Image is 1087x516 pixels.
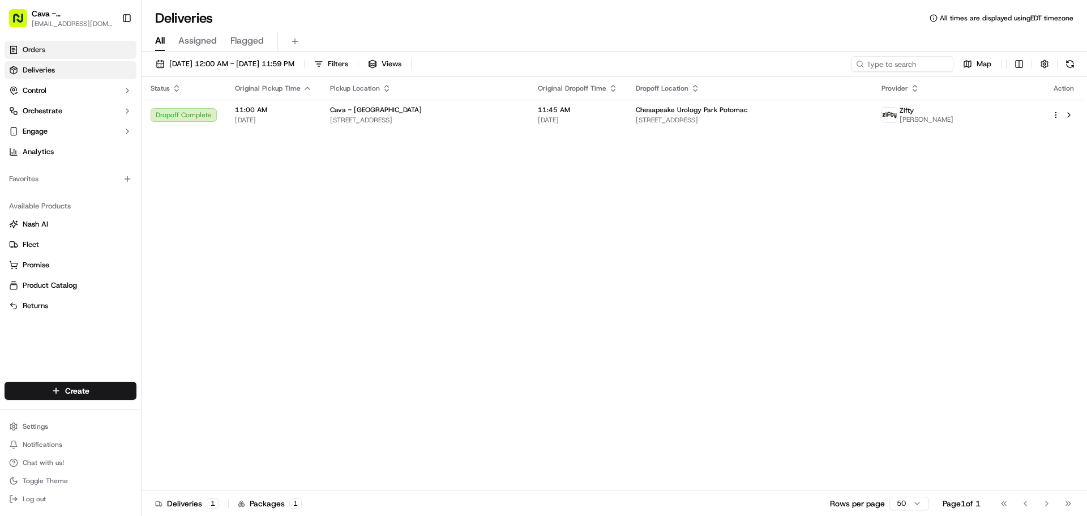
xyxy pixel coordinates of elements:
[9,240,132,250] a: Fleet
[538,84,606,93] span: Original Dropoff Time
[100,206,123,215] span: [DATE]
[5,276,136,295] button: Product Catalog
[330,105,422,114] span: Cava - [GEOGRAPHIC_DATA]
[235,84,301,93] span: Original Pickup Time
[35,176,121,185] span: Wisdom [PERSON_NAME]
[11,11,34,34] img: Nash
[330,116,520,125] span: [STREET_ADDRESS]
[5,256,136,274] button: Promise
[235,116,312,125] span: [DATE]
[80,280,137,289] a: Powered byPylon
[5,102,136,120] button: Orchestrate
[23,106,62,116] span: Orchestrate
[23,422,48,431] span: Settings
[1062,56,1078,72] button: Refresh
[23,126,48,137] span: Engage
[5,170,136,188] div: Favorites
[96,254,105,263] div: 💻
[9,260,132,270] a: Promise
[5,382,136,400] button: Create
[11,254,20,263] div: 📗
[24,108,44,129] img: 8571987876998_91fb9ceb93ad5c398215_72.jpg
[636,105,748,114] span: Chesapeake Urology Park Potomac
[91,249,186,269] a: 💻API Documentation
[830,498,885,509] p: Rows per page
[330,84,380,93] span: Pickup Location
[23,476,68,485] span: Toggle Theme
[23,219,48,229] span: Nash AI
[23,207,32,216] img: 1736555255976-a54dd68f-1ca7-489b-9aae-adbdc363a1c4
[940,14,1073,23] span: All times are displayed using EDT timezone
[5,197,136,215] div: Available Products
[155,498,219,509] div: Deliveries
[636,84,688,93] span: Dropoff Location
[23,147,54,157] span: Analytics
[207,498,219,509] div: 1
[32,8,113,19] button: Cava - [GEOGRAPHIC_DATA]
[538,116,618,125] span: [DATE]
[5,41,136,59] a: Orders
[176,145,206,159] button: See all
[851,56,953,72] input: Type to search
[1052,84,1076,93] div: Action
[5,236,136,254] button: Fleet
[65,385,89,396] span: Create
[5,491,136,507] button: Log out
[5,122,136,140] button: Engage
[29,73,204,85] input: Got a question? Start typing here...
[9,301,132,311] a: Returns
[129,176,152,185] span: [DATE]
[5,455,136,471] button: Chat with us!
[977,59,991,69] span: Map
[5,143,136,161] a: Analytics
[7,249,91,269] a: 📗Knowledge Base
[11,108,32,129] img: 1736555255976-a54dd68f-1ca7-489b-9aae-adbdc363a1c4
[113,281,137,289] span: Pylon
[5,82,136,100] button: Control
[900,106,914,115] span: Zifty
[636,116,864,125] span: [STREET_ADDRESS]
[35,206,92,215] span: [PERSON_NAME]
[958,56,996,72] button: Map
[5,419,136,434] button: Settings
[23,176,32,185] img: 1736555255976-a54dd68f-1ca7-489b-9aae-adbdc363a1c4
[23,440,62,449] span: Notifications
[11,147,76,156] div: Past conversations
[11,165,29,187] img: Wisdom Oko
[169,59,294,69] span: [DATE] 12:00 AM - [DATE] 11:59 PM
[11,195,29,214] img: Grace Nketiah
[23,253,87,265] span: Knowledge Base
[178,34,217,48] span: Assigned
[11,45,206,63] p: Welcome 👋
[5,473,136,489] button: Toggle Theme
[51,108,186,120] div: Start new chat
[309,56,353,72] button: Filters
[289,498,302,509] div: 1
[328,59,348,69] span: Filters
[9,280,132,291] a: Product Catalog
[23,494,46,504] span: Log out
[230,34,264,48] span: Flagged
[123,176,127,185] span: •
[5,215,136,233] button: Nash AI
[23,458,64,467] span: Chat with us!
[23,260,49,270] span: Promise
[155,9,213,27] h1: Deliveries
[107,253,182,265] span: API Documentation
[192,112,206,125] button: Start new chat
[23,280,77,291] span: Product Catalog
[900,115,953,124] span: [PERSON_NAME]
[32,19,113,28] button: [EMAIL_ADDRESS][DOMAIN_NAME]
[882,108,897,122] img: zifty-logo-trans-sq.png
[881,84,908,93] span: Provider
[382,59,401,69] span: Views
[5,5,117,32] button: Cava - [GEOGRAPHIC_DATA][EMAIL_ADDRESS][DOMAIN_NAME]
[943,498,981,509] div: Page 1 of 1
[538,105,618,114] span: 11:45 AM
[94,206,98,215] span: •
[23,65,55,75] span: Deliveries
[5,437,136,453] button: Notifications
[5,297,136,315] button: Returns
